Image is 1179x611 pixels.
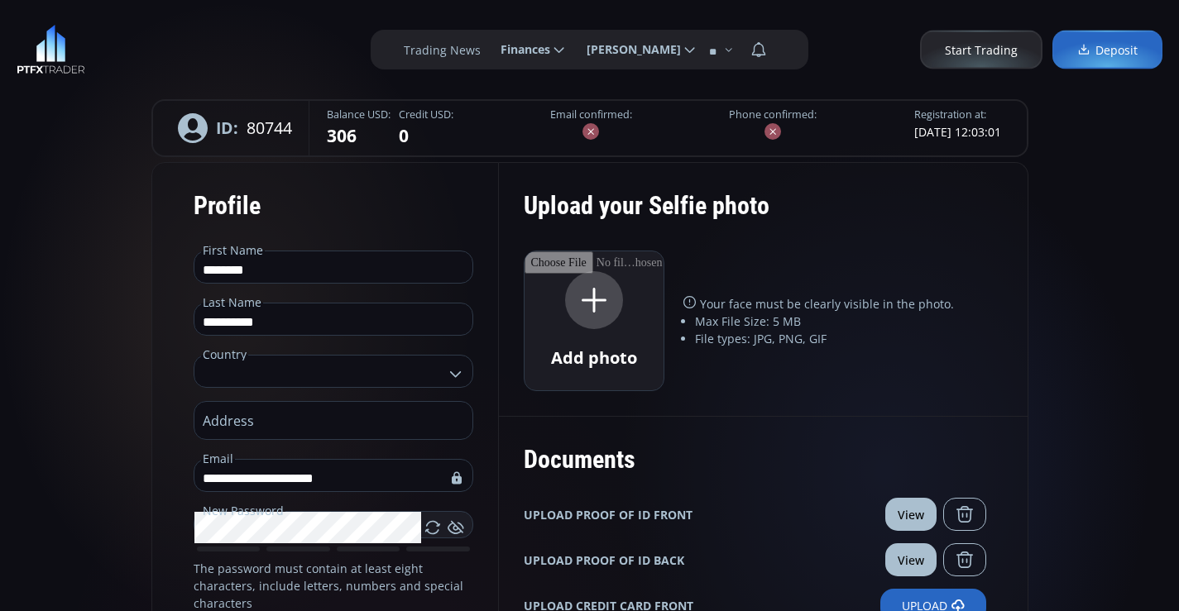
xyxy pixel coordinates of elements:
a: Start Trading [920,31,1042,69]
button: View [885,543,937,576]
span: Start Trading [945,41,1018,59]
label: Email confirmed: [550,107,632,123]
legend: Credit USD: [399,107,453,123]
li: Max File Size: 5 MB [695,313,986,330]
span: Deposit [1077,41,1138,59]
b: UPLOAD PROOF OF ID FRONT [524,506,693,523]
span: Finances [489,33,550,66]
p: Your face must be clearly visible in the photo. [683,295,986,313]
img: LOGO [17,25,85,74]
legend: Registration at: [914,107,986,123]
legend: Balance USD: [327,107,391,123]
div: 80744 [161,101,309,155]
div: Documents [524,433,986,485]
label: Phone confirmed: [729,107,817,123]
span: [PERSON_NAME] [575,33,681,66]
a: Deposit [1052,31,1162,69]
fieldset: 0 [399,107,453,149]
b: UPLOAD PROOF OF ID BACK [524,551,684,569]
b: ID: [216,116,238,140]
fieldset: 306 [327,107,391,149]
div: Upload your Selfie photo [524,179,986,251]
button: View [885,498,937,531]
label: Trading News [404,41,481,59]
fieldset: [DATE] 12:03:01 [914,107,1001,141]
div: Profile [194,179,473,232]
li: File types: JPG, PNG, GIF [695,330,986,347]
